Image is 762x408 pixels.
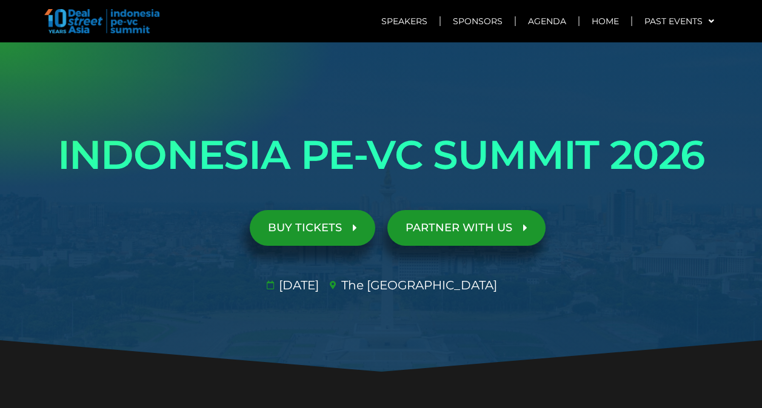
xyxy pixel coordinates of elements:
[338,276,497,294] span: The [GEOGRAPHIC_DATA]​
[268,222,342,234] span: BUY TICKETS
[276,276,319,294] span: [DATE]​
[580,7,631,35] a: Home
[441,7,515,35] a: Sponsors
[387,210,546,246] a: PARTNER WITH US
[250,210,375,246] a: BUY TICKETS
[516,7,578,35] a: Agenda
[369,7,439,35] a: Speakers
[406,222,512,234] span: PARTNER WITH US
[632,7,726,35] a: Past Events
[42,121,721,189] h1: INDONESIA PE-VC SUMMIT 2026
